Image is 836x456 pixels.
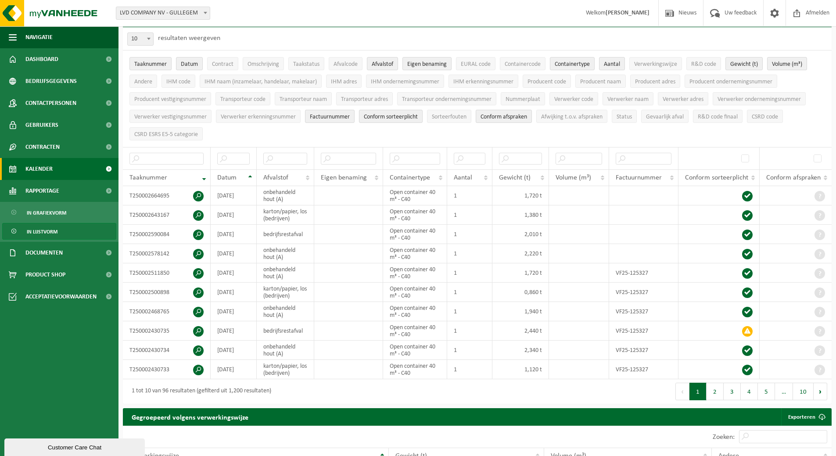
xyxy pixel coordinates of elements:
[200,75,322,88] button: IHM naam (inzamelaar, handelaar, makelaar)IHM naam (inzamelaar, handelaar, makelaar): Activate to...
[447,205,492,225] td: 1
[447,360,492,379] td: 1
[609,341,678,360] td: VF25-125327
[397,92,496,105] button: Transporteur ondernemingsnummerTransporteur ondernemingsnummer : Activate to sort
[492,341,549,360] td: 2,340 t
[212,61,233,68] span: Contract
[383,263,448,283] td: Open container 40 m³ - C40
[481,114,527,120] span: Conform afspraken
[257,302,314,321] td: onbehandeld hout (A)
[217,174,237,181] span: Datum
[211,302,257,321] td: [DATE]
[725,57,763,70] button: Gewicht (t)Gewicht (t): Activate to sort
[341,96,388,103] span: Transporteur adres
[257,283,314,302] td: karton/papier, los (bedrijven)
[718,96,801,103] span: Verwerker ondernemingsnummer
[580,79,621,85] span: Producent naam
[305,110,355,123] button: FactuurnummerFactuurnummer: Activate to sort
[604,61,620,68] span: Aantal
[505,61,541,68] span: Containercode
[116,7,210,19] span: LVD COMPANY NV - GULLEGEM
[741,383,758,400] button: 4
[447,186,492,205] td: 1
[123,408,257,425] h2: Gegroepeerd volgens verwerkingswijze
[383,341,448,360] td: Open container 40 m³ - C40
[2,223,116,240] a: In lijstvorm
[724,383,741,400] button: 3
[641,110,689,123] button: Gevaarlijk afval : Activate to sort
[129,92,211,105] button: Producent vestigingsnummerProducent vestigingsnummer: Activate to sort
[321,174,367,181] span: Eigen benaming
[220,96,266,103] span: Transporteur code
[161,75,195,88] button: IHM codeIHM code: Activate to sort
[123,321,211,341] td: T250002430735
[263,174,288,181] span: Afvalstof
[383,302,448,321] td: Open container 40 m³ - C40
[25,26,53,48] span: Navigatie
[492,283,549,302] td: 0,860 t
[599,57,625,70] button: AantalAantal: Activate to sort
[730,61,758,68] span: Gewicht (t)
[630,75,680,88] button: Producent adresProducent adres: Activate to sort
[456,57,495,70] button: EURAL codeEURAL code: Activate to sort
[123,244,211,263] td: T250002578142
[134,79,152,85] span: Andere
[383,360,448,379] td: Open container 40 m³ - C40
[181,61,198,68] span: Datum
[402,96,492,103] span: Transporteur ondernemingsnummer
[492,263,549,283] td: 1,720 t
[476,110,532,123] button: Conform afspraken : Activate to sort
[506,96,540,103] span: Nummerplaat
[549,92,598,105] button: Verwerker codeVerwerker code: Activate to sort
[689,79,772,85] span: Producent ondernemingsnummer
[609,321,678,341] td: VF25-125327
[772,61,802,68] span: Volume (m³)
[447,283,492,302] td: 1
[775,383,793,400] span: …
[211,263,257,283] td: [DATE]
[603,92,653,105] button: Verwerker naamVerwerker naam: Activate to sort
[280,96,327,103] span: Transporteur naam
[383,283,448,302] td: Open container 40 m³ - C40
[575,75,626,88] button: Producent naamProducent naam: Activate to sort
[331,79,357,85] span: IHM adres
[257,186,314,205] td: onbehandeld hout (A)
[447,244,492,263] td: 1
[616,174,662,181] span: Factuurnummer
[609,283,678,302] td: VF25-125327
[501,92,545,105] button: NummerplaatNummerplaat: Activate to sort
[257,360,314,379] td: karton/papier, los (bedrijven)
[427,110,471,123] button: SorteerfoutenSorteerfouten: Activate to sort
[663,96,703,103] span: Verwerker adres
[211,244,257,263] td: [DATE]
[383,244,448,263] td: Open container 40 m³ - C40
[686,57,721,70] button: R&D codeR&amp;D code: Activate to sort
[454,174,472,181] span: Aantal
[383,205,448,225] td: Open container 40 m³ - C40
[402,57,452,70] button: Eigen benamingEigen benaming: Activate to sort
[693,110,743,123] button: R&D code finaalR&amp;D code finaal: Activate to sort
[390,174,430,181] span: Containertype
[288,57,324,70] button: TaakstatusTaakstatus: Activate to sort
[25,264,65,286] span: Product Shop
[116,7,210,20] span: LVD COMPANY NV - GULLEGEM
[554,96,593,103] span: Verwerker code
[492,321,549,341] td: 2,440 t
[211,283,257,302] td: [DATE]
[211,205,257,225] td: [DATE]
[713,92,806,105] button: Verwerker ondernemingsnummerVerwerker ondernemingsnummer: Activate to sort
[211,321,257,341] td: [DATE]
[123,302,211,321] td: T250002468765
[336,92,393,105] button: Transporteur adresTransporteur adres: Activate to sort
[766,174,821,181] span: Conform afspraken
[134,131,198,138] span: CSRD ESRS E5-5 categorie
[25,114,58,136] span: Gebruikers
[129,110,212,123] button: Verwerker vestigingsnummerVerwerker vestigingsnummer: Activate to sort
[527,79,566,85] span: Producent code
[609,360,678,379] td: VF25-125327
[123,283,211,302] td: T250002500898
[634,61,677,68] span: Verwerkingswijze
[536,110,607,123] button: Afwijking t.o.v. afsprakenAfwijking t.o.v. afspraken: Activate to sort
[367,57,398,70] button: AfvalstofAfvalstof: Activate to sort
[127,384,271,399] div: 1 tot 10 van 96 resultaten (gefilterd uit 1,200 resultaten)
[607,96,649,103] span: Verwerker naam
